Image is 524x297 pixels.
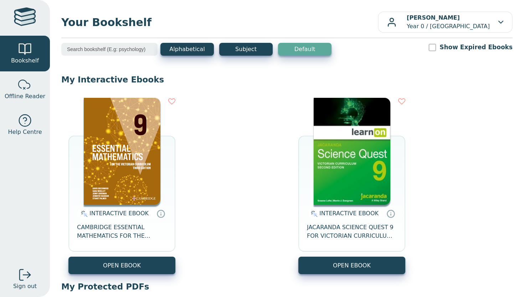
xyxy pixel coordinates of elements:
span: CAMBRIDGE ESSENTIAL MATHEMATICS FOR THE VICTORIAN CURRICULUM YEAR 9 EBOOK 3E [77,223,167,240]
p: Year 0 / [GEOGRAPHIC_DATA] [407,14,490,31]
b: [PERSON_NAME] [407,14,460,21]
p: My Protected PDFs [61,281,513,292]
a: Interactive eBooks are accessed online via the publisher’s portal. They contain interactive resou... [386,209,395,218]
a: Interactive eBooks are accessed online via the publisher’s portal. They contain interactive resou... [156,209,165,218]
span: INTERACTIVE EBOOK [319,210,379,217]
span: Bookshelf [11,56,39,65]
span: Offline Reader [5,92,45,101]
button: Subject [219,43,273,56]
span: Sign out [13,282,37,291]
span: INTERACTIVE EBOOK [89,210,149,217]
button: Default [278,43,332,56]
img: interactive.svg [309,210,318,218]
p: My Interactive Ebooks [61,74,513,85]
button: OPEN EBOOK [68,257,175,274]
img: 30be4121-5288-ea11-a992-0272d098c78b.png [314,98,390,205]
img: 04b5599d-fef1-41b0-b233-59aa45d44596.png [84,98,160,205]
span: JACARANDA SCIENCE QUEST 9 FOR VICTORIAN CURRICULUM LEARNON 2E EBOOK [307,223,397,240]
button: Alphabetical [160,43,214,56]
button: OPEN EBOOK [298,257,405,274]
span: Help Centre [8,128,42,136]
input: Search bookshelf (E.g: psychology) [61,43,158,56]
label: Show Expired Ebooks [440,43,513,52]
img: interactive.svg [79,210,88,218]
span: Your Bookshelf [61,14,378,30]
button: [PERSON_NAME]Year 0 / [GEOGRAPHIC_DATA] [378,11,513,33]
